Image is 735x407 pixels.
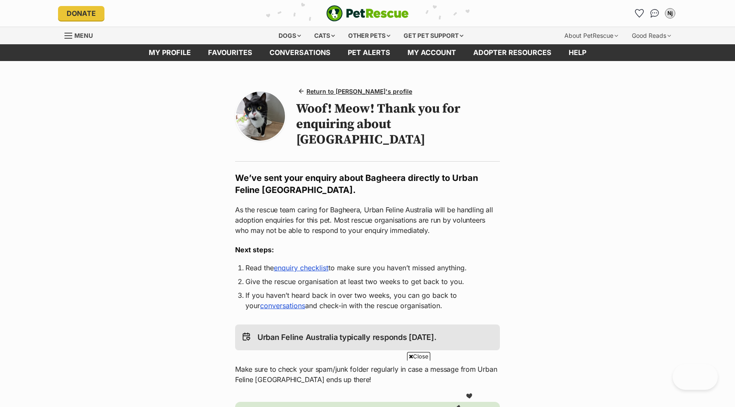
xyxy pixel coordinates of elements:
[245,276,490,287] li: Give the rescue organisation at least two weeks to get back to you.
[199,44,261,61] a: Favourites
[245,263,490,273] li: Read the to make sure you haven’t missed anything.
[236,92,285,141] img: Photo of Bagheera
[235,172,500,196] h2: We’ve sent your enquiry about Bagheera directly to Urban Feline [GEOGRAPHIC_DATA].
[273,27,307,44] div: Dogs
[260,301,305,310] a: conversations
[235,205,500,236] p: As the rescue team caring for Bagheera, Urban Feline Australia will be handling all adoption enqu...
[650,9,659,18] img: chat-41dd97257d64d25036548639549fe6c8038ab92f7586957e7f3b1b290dea8141.svg
[632,6,677,20] ul: Account quick links
[308,27,341,44] div: Cats
[296,85,416,98] a: Return to [PERSON_NAME]'s profile
[235,245,500,255] h3: Next steps:
[663,6,677,20] button: My account
[626,27,677,44] div: Good Reads
[342,27,396,44] div: Other pets
[74,32,93,39] span: Menu
[632,6,646,20] a: Favourites
[257,331,437,343] p: Urban Feline Australia typically responds [DATE].
[58,6,104,21] a: Donate
[407,352,430,361] span: Close
[64,27,99,43] a: Menu
[560,44,595,61] a: Help
[339,44,399,61] a: Pet alerts
[211,364,524,403] iframe: Advertisement
[673,364,718,390] iframe: Help Scout Beacon - Open
[140,44,199,61] a: My profile
[399,44,465,61] a: My account
[326,5,409,21] img: logo-e224e6f780fb5917bec1dbf3a21bbac754714ae5b6737aabdf751b685950b380.svg
[465,44,560,61] a: Adopter resources
[274,263,328,272] a: enquiry checklist
[398,27,469,44] div: Get pet support
[666,9,674,18] div: Nj
[245,290,490,311] li: If you haven’t heard back in over two weeks, you can go back to your and check-in with the rescue...
[326,5,409,21] a: PetRescue
[296,101,500,147] h1: Woof! Meow! Thank you for enquiring about [GEOGRAPHIC_DATA]
[558,27,624,44] div: About PetRescue
[261,44,339,61] a: conversations
[306,87,412,96] span: Return to [PERSON_NAME]'s profile
[648,6,661,20] a: Conversations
